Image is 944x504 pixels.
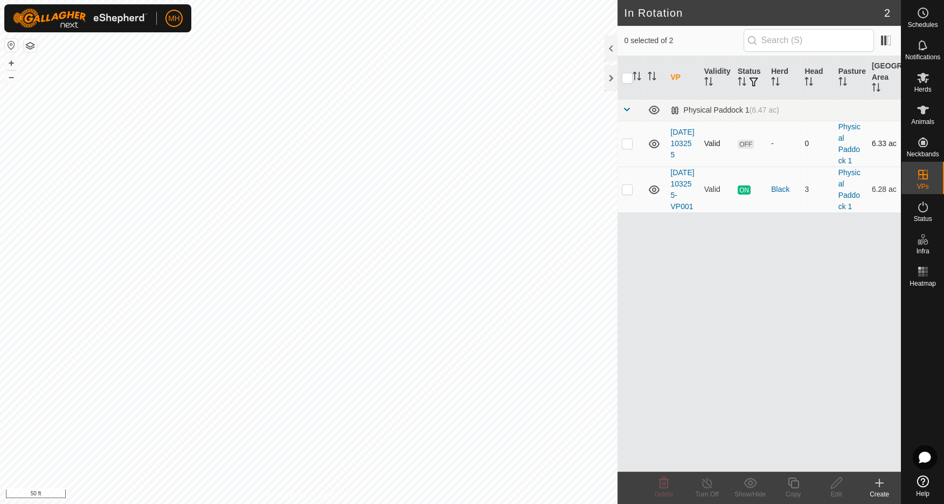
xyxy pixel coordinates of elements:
[700,56,733,100] th: Validity
[733,56,767,100] th: Status
[624,6,884,19] h2: In Rotation
[815,489,858,499] div: Edit
[916,248,929,254] span: Infra
[648,73,656,82] p-sorticon: Activate to sort
[905,54,940,60] span: Notifications
[670,106,779,115] div: Physical Paddock 1
[838,79,847,87] p-sorticon: Activate to sort
[728,489,772,499] div: Show/Hide
[700,167,733,212] td: Valid
[867,167,901,212] td: 6.28 ac
[771,138,796,149] div: -
[168,13,180,24] span: MH
[838,168,860,211] a: Physical Paddock 1
[913,216,932,222] span: Status
[858,489,901,499] div: Create
[685,489,728,499] div: Turn Off
[666,56,699,100] th: VP
[5,71,18,84] button: –
[744,29,874,52] input: Search (S)
[867,121,901,167] td: 6.33 ac
[872,85,880,93] p-sorticon: Activate to sort
[804,79,813,87] p-sorticon: Activate to sort
[800,121,834,167] td: 0
[633,73,641,82] p-sorticon: Activate to sort
[24,39,37,52] button: Map Layers
[884,5,890,21] span: 2
[910,280,936,287] span: Heatmap
[834,56,867,100] th: Pasture
[838,122,860,165] a: Physical Paddock 1
[771,184,796,195] div: Black
[738,140,754,149] span: OFF
[917,183,928,190] span: VPs
[670,128,694,159] a: [DATE] 103255
[906,151,939,157] span: Neckbands
[670,168,694,211] a: [DATE] 103255-VP001
[13,9,148,28] img: Gallagher Logo
[266,490,307,500] a: Privacy Policy
[901,471,944,501] a: Help
[914,86,931,93] span: Herds
[738,185,751,195] span: ON
[700,121,733,167] td: Valid
[320,490,351,500] a: Contact Us
[907,22,938,28] span: Schedules
[5,57,18,70] button: +
[911,119,934,125] span: Animals
[655,491,674,498] span: Delete
[800,167,834,212] td: 3
[738,79,746,87] p-sorticon: Activate to sort
[704,79,713,87] p-sorticon: Activate to sort
[624,35,743,46] span: 0 selected of 2
[749,106,779,114] span: (6.47 ac)
[772,489,815,499] div: Copy
[771,79,780,87] p-sorticon: Activate to sort
[916,491,929,497] span: Help
[5,39,18,52] button: Reset Map
[800,56,834,100] th: Head
[867,56,901,100] th: [GEOGRAPHIC_DATA] Area
[767,56,800,100] th: Herd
